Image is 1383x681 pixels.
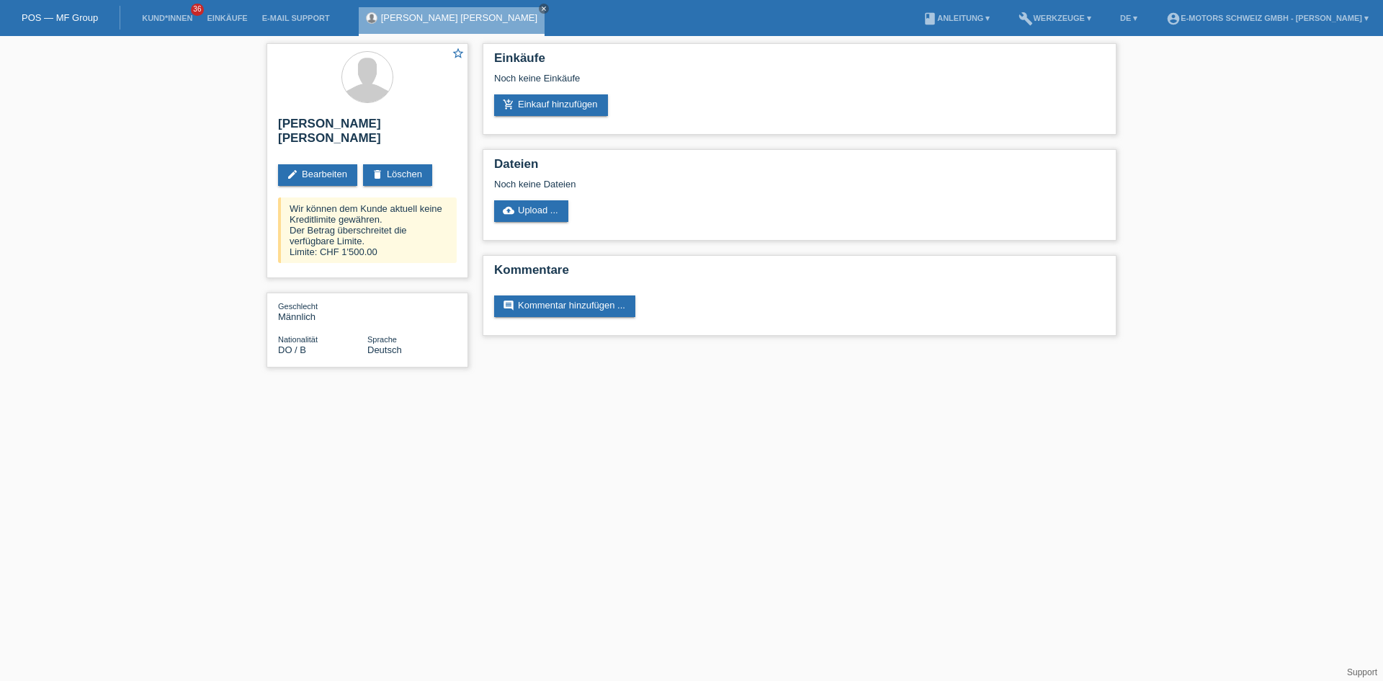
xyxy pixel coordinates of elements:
i: edit [287,169,298,180]
a: E-Mail Support [255,14,337,22]
a: buildWerkzeuge ▾ [1011,14,1098,22]
div: Männlich [278,301,367,322]
i: star_border [452,47,465,60]
span: Sprache [367,335,397,344]
a: cloud_uploadUpload ... [494,200,568,222]
span: Geschlecht [278,302,318,311]
a: commentKommentar hinzufügen ... [494,295,635,317]
a: Einkäufe [200,14,254,22]
h2: [PERSON_NAME] [PERSON_NAME] [278,117,457,153]
span: Nationalität [278,335,318,344]
h2: Dateien [494,157,1105,179]
i: comment [503,300,514,311]
a: editBearbeiten [278,164,357,186]
span: Deutsch [367,344,402,355]
a: bookAnleitung ▾ [916,14,997,22]
a: account_circleE-Motors Schweiz GmbH - [PERSON_NAME] ▾ [1159,14,1376,22]
a: Kund*innen [135,14,200,22]
a: DE ▾ [1113,14,1145,22]
a: Support [1347,667,1377,677]
a: close [539,4,549,14]
div: Noch keine Dateien [494,179,934,190]
i: build [1019,12,1033,26]
a: deleteLöschen [363,164,432,186]
span: 36 [191,4,204,16]
i: close [540,5,547,12]
i: add_shopping_cart [503,99,514,110]
a: add_shopping_cartEinkauf hinzufügen [494,94,608,116]
i: book [923,12,937,26]
i: delete [372,169,383,180]
div: Noch keine Einkäufe [494,73,1105,94]
i: cloud_upload [503,205,514,216]
a: POS — MF Group [22,12,98,23]
a: [PERSON_NAME] [PERSON_NAME] [381,12,537,23]
div: Wir können dem Kunde aktuell keine Kreditlimite gewähren. Der Betrag überschreitet die verfügbare... [278,197,457,263]
i: account_circle [1166,12,1181,26]
a: star_border [452,47,465,62]
h2: Kommentare [494,263,1105,285]
span: Dominikanische Republik / B / 12.01.2021 [278,344,306,355]
h2: Einkäufe [494,51,1105,73]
